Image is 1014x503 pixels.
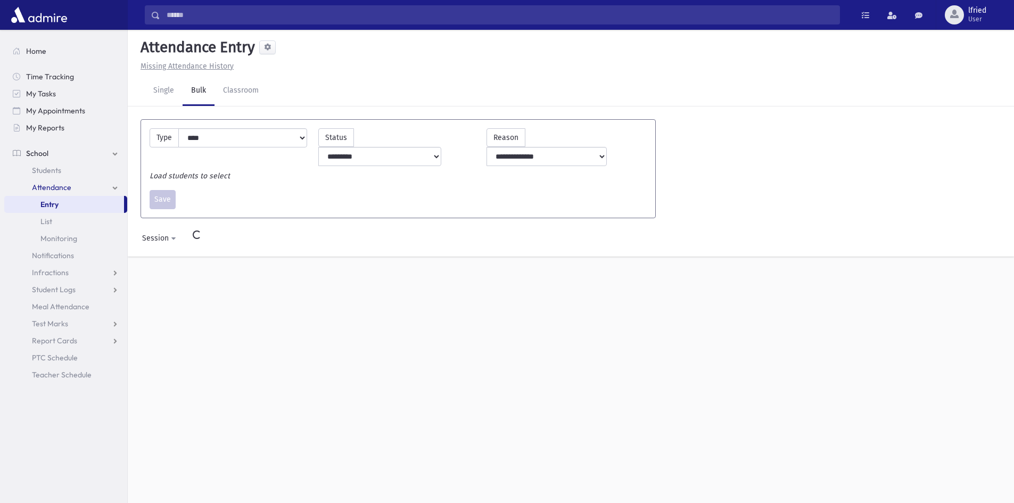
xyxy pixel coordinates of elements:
[26,72,74,81] span: Time Tracking
[40,217,52,226] span: List
[150,128,179,147] label: Type
[4,315,127,332] a: Test Marks
[215,76,267,106] a: Classroom
[4,68,127,85] a: Time Tracking
[144,170,652,182] div: Load students to select
[32,183,71,192] span: Attendance
[26,123,64,133] span: My Reports
[150,190,176,209] button: Save
[183,76,215,106] a: Bulk
[4,162,127,179] a: Students
[4,264,127,281] a: Infractions
[32,353,78,362] span: PTC Schedule
[487,128,525,147] label: Reason
[4,332,127,349] a: Report Cards
[4,119,127,136] a: My Reports
[318,128,354,147] label: Status
[4,230,127,247] a: Monitoring
[4,196,124,213] a: Entry
[40,200,59,209] span: Entry
[32,166,61,175] span: Students
[4,43,127,60] a: Home
[4,213,127,230] a: List
[4,85,127,102] a: My Tasks
[32,251,74,260] span: Notifications
[32,268,69,277] span: Infractions
[968,6,986,15] span: lfried
[142,233,169,244] div: Session
[145,76,183,106] a: Single
[4,102,127,119] a: My Appointments
[141,62,234,71] u: Missing Attendance History
[4,298,127,315] a: Meal Attendance
[160,5,839,24] input: Search
[4,179,127,196] a: Attendance
[32,370,92,380] span: Teacher Schedule
[26,46,46,56] span: Home
[26,89,56,98] span: My Tasks
[4,145,127,162] a: School
[32,302,89,311] span: Meal Attendance
[4,281,127,298] a: Student Logs
[135,229,184,248] button: Session
[968,15,986,23] span: User
[136,62,234,71] a: Missing Attendance History
[26,149,48,158] span: School
[136,38,255,56] h5: Attendance Entry
[9,4,70,26] img: AdmirePro
[32,285,76,294] span: Student Logs
[40,234,77,243] span: Monitoring
[32,336,77,345] span: Report Cards
[26,106,85,116] span: My Appointments
[4,366,127,383] a: Teacher Schedule
[4,247,127,264] a: Notifications
[32,319,68,328] span: Test Marks
[4,349,127,366] a: PTC Schedule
